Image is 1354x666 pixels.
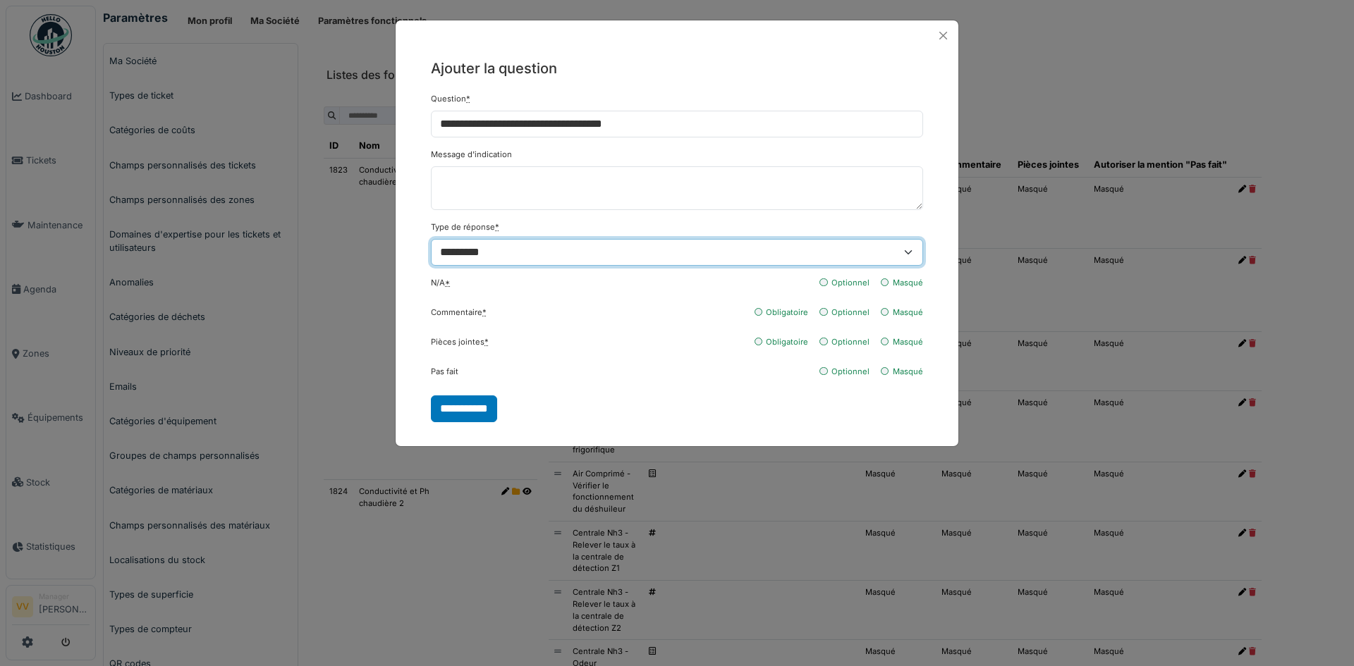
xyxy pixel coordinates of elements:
[766,336,808,348] label: Obligatoire
[893,277,923,289] label: Masqué
[893,366,923,378] label: Masqué
[934,26,953,45] button: Close
[495,222,499,232] abbr: Requis
[431,366,808,384] legend: Pas fait
[831,336,870,348] label: Optionnel
[431,149,512,161] label: Message d'indication
[831,277,870,289] label: Optionnel
[893,336,923,348] label: Masqué
[431,277,808,295] legend: N/A
[831,307,870,319] label: Optionnel
[431,336,743,354] legend: Pièces jointes
[431,307,743,325] legend: Commentaire
[431,93,470,105] label: Question
[893,307,923,319] label: Masqué
[766,307,808,319] label: Obligatoire
[466,94,470,104] abbr: Requis
[484,337,489,347] abbr: Requis
[831,366,870,378] label: Optionnel
[431,221,499,233] label: Type de réponse
[482,307,487,317] abbr: Requis
[431,58,923,79] h5: Ajouter la question
[445,278,450,288] abbr: Requis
